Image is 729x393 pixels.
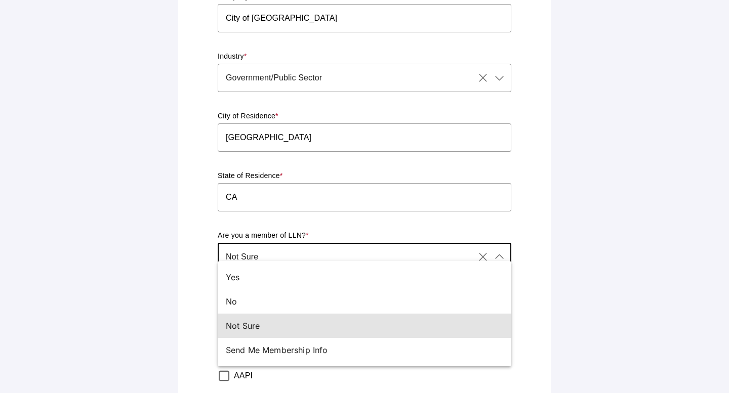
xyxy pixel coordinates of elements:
[477,72,489,84] i: Clear
[218,111,511,121] p: City of Residence
[226,251,258,263] span: Not Sure
[477,251,489,263] i: Clear
[226,295,495,308] div: No
[226,271,495,283] div: Yes
[218,231,511,241] p: Are you a member of LLN?
[218,52,511,62] p: Industry
[234,362,253,390] label: AAPI
[226,320,495,332] div: Not Sure
[226,344,495,356] div: Send Me Membership Info
[226,72,322,84] span: Government/Public Sector
[218,171,511,181] p: State of Residence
